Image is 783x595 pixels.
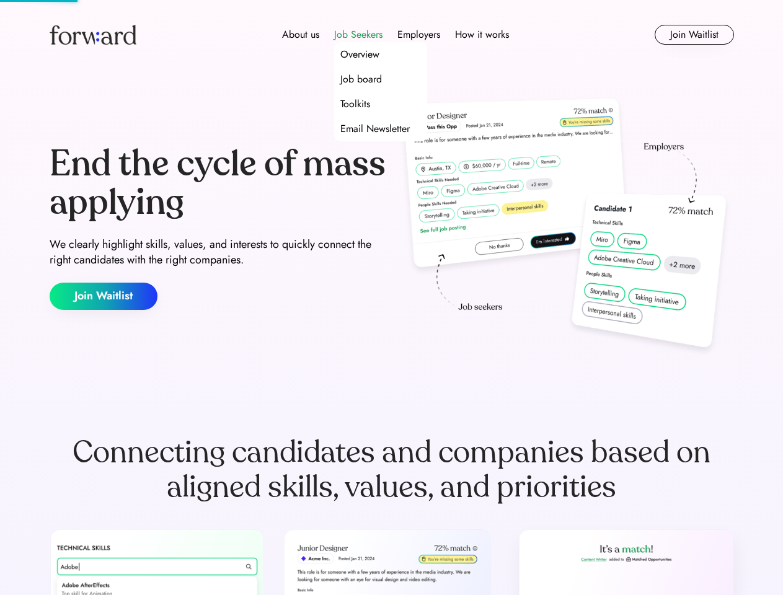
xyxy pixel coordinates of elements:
[340,97,370,112] div: Toolkits
[655,25,734,45] button: Join Waitlist
[397,27,440,42] div: Employers
[455,27,509,42] div: How it works
[50,25,136,45] img: Forward logo
[340,72,382,87] div: Job board
[50,237,387,268] div: We clearly highlight skills, values, and interests to quickly connect the right candidates with t...
[282,27,319,42] div: About us
[340,121,410,136] div: Email Newsletter
[50,435,734,505] div: Connecting candidates and companies based on aligned skills, values, and priorities
[397,94,734,361] img: hero-image.png
[50,283,157,310] button: Join Waitlist
[340,47,379,62] div: Overview
[334,27,383,42] div: Job Seekers
[50,145,387,221] div: End the cycle of mass applying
